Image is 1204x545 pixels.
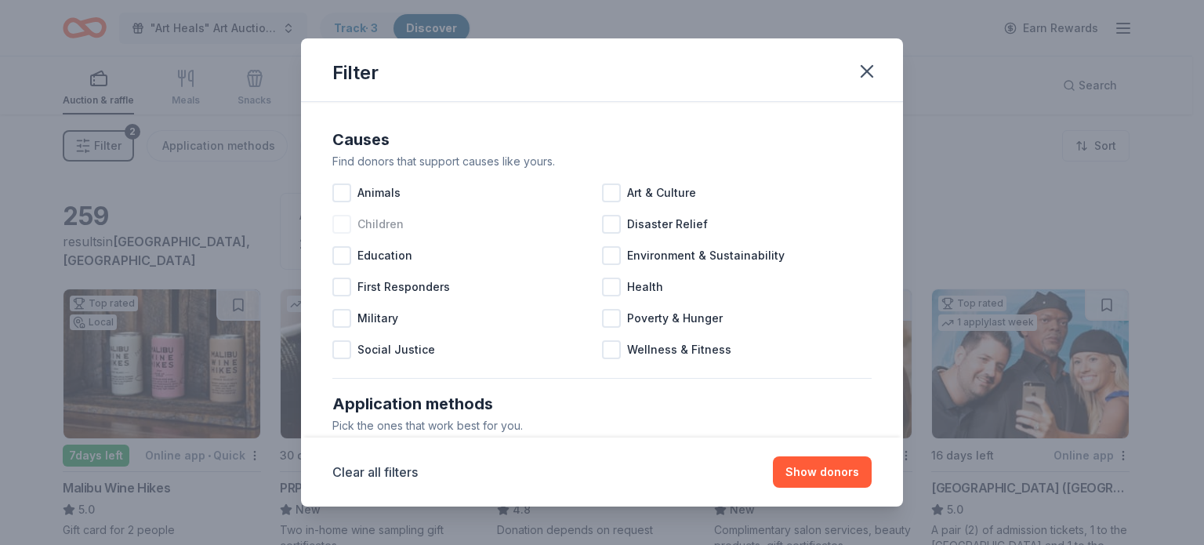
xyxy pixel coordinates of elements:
[332,463,418,481] button: Clear all filters
[332,60,379,85] div: Filter
[627,278,663,296] span: Health
[627,183,696,202] span: Art & Culture
[773,456,872,488] button: Show donors
[627,215,708,234] span: Disaster Relief
[357,246,412,265] span: Education
[627,309,723,328] span: Poverty & Hunger
[357,215,404,234] span: Children
[332,391,872,416] div: Application methods
[357,183,401,202] span: Animals
[627,340,731,359] span: Wellness & Fitness
[332,416,872,435] div: Pick the ones that work best for you.
[332,152,872,171] div: Find donors that support causes like yours.
[332,127,872,152] div: Causes
[357,278,450,296] span: First Responders
[627,246,785,265] span: Environment & Sustainability
[357,340,435,359] span: Social Justice
[357,309,398,328] span: Military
